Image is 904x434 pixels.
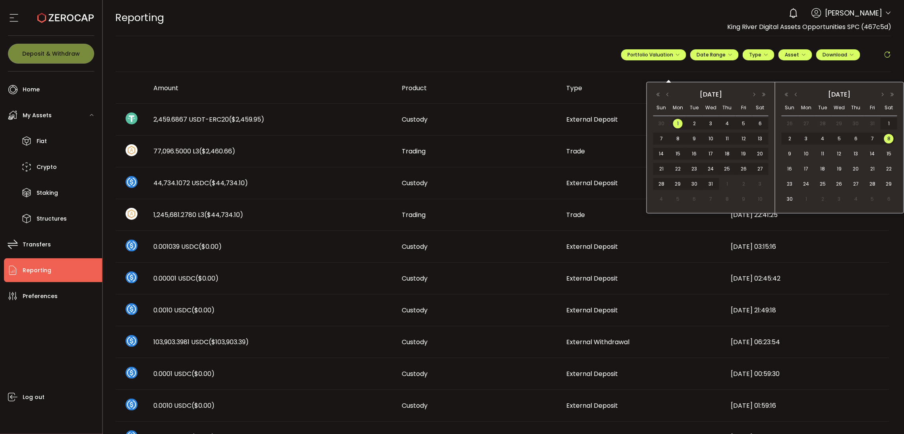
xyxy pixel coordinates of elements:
span: Staking [37,187,58,199]
img: zuPXiwguUFiBOIQyqLOiXsnnNitlx7q4LCwEbLHADjIpTka+Lip0HH8D0VTrd02z+wEAAAAASUVORK5CYII= [126,208,137,220]
span: ($44,734.10) [205,210,244,219]
th: Tue [815,100,831,116]
div: [DATE] 21:49:18 [725,306,889,315]
span: 10 [706,134,716,143]
span: 15 [673,149,683,159]
span: 28 [868,179,877,189]
span: External Deposit [567,242,618,251]
span: 30 [785,194,795,204]
span: 28 [818,119,828,128]
span: 3 [755,179,765,189]
span: [PERSON_NAME] [825,8,883,18]
span: 6 [851,134,861,143]
th: Fri [864,100,881,116]
span: 4 [818,134,828,143]
span: 2 [785,134,795,143]
span: 26 [739,164,749,174]
span: Custody [402,401,428,410]
span: 2 [739,179,749,189]
span: 2 [818,194,828,204]
button: Asset [778,49,812,60]
span: 7 [868,134,877,143]
span: 11 [818,149,828,159]
th: Fri [736,100,752,116]
span: ($103,903.39) [209,337,249,347]
span: 12 [739,134,749,143]
span: 8 [884,134,894,143]
span: 9 [739,194,749,204]
span: Preferences [23,291,58,302]
div: [DATE] 22:41:25 [725,210,889,219]
span: 2 [690,119,699,128]
span: 6 [755,119,765,128]
span: Fiat [37,136,47,147]
img: usdc_portfolio.svg [126,335,137,347]
span: Trading [402,210,426,219]
span: 1 [801,194,811,204]
span: 26 [834,179,844,189]
div: Amount [147,83,396,93]
span: 21 [657,164,666,174]
span: 77,096.5000 L3 [154,147,236,156]
span: 10 [755,194,765,204]
span: 5 [868,194,877,204]
span: 0.00001 USDC [154,274,219,283]
span: 0.001039 USDC [154,242,222,251]
span: Custody [402,306,428,315]
span: 17 [706,149,716,159]
span: External Withdrawal [567,337,630,347]
span: External Deposit [567,274,618,283]
span: King River Digital Assets Opportunities SPC (467c5d) [727,22,891,31]
span: 28 [657,179,666,189]
span: 1,245,681.2780 L3 [154,210,244,219]
span: 16 [690,149,699,159]
span: Custody [402,242,428,251]
span: 5 [739,119,749,128]
span: 18 [722,149,732,159]
span: 27 [755,164,765,174]
span: 30 [690,179,699,189]
img: usdc_portfolio.svg [126,240,137,252]
th: Tue [686,100,703,116]
span: ($0.00) [192,306,215,315]
div: Type [560,83,725,93]
span: 6 [690,194,699,204]
span: Trading [402,147,426,156]
span: 4 [851,194,861,204]
span: 9 [690,134,699,143]
th: Sun [782,100,798,116]
div: [DATE] 06:23:54 [725,337,889,347]
span: 17 [801,164,811,174]
span: 22 [884,164,894,174]
span: 10 [801,149,811,159]
button: Deposit & Withdraw [8,44,94,64]
span: Asset [785,51,799,58]
th: Mon [798,100,815,116]
span: 4 [722,119,732,128]
span: 23 [785,179,795,189]
span: 29 [673,179,683,189]
span: External Deposit [567,369,618,378]
th: Wed [831,100,848,116]
img: usdc_portfolio.svg [126,176,137,188]
button: Download [816,49,860,60]
span: 7 [706,194,716,204]
span: 13 [755,134,765,143]
span: 3 [706,119,716,128]
span: 0.0010 USDC [154,306,215,315]
img: zuPXiwguUFiBOIQyqLOiXsnnNitlx7q4LCwEbLHADjIpTka+Lip0HH8D0VTrd02z+wEAAAAASUVORK5CYII= [126,144,137,156]
span: Deposit & Withdraw [22,51,80,56]
span: 3 [834,194,844,204]
span: 3 [801,134,811,143]
button: Date Range [690,49,739,60]
div: [DATE] [801,89,877,101]
button: Type [743,49,774,60]
span: Custody [402,274,428,283]
iframe: Chat Widget [864,396,904,434]
span: 13 [851,149,861,159]
span: 5 [673,194,683,204]
span: 30 [851,119,861,128]
span: Portfolio Valuation [627,51,680,58]
span: Custody [402,337,428,347]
